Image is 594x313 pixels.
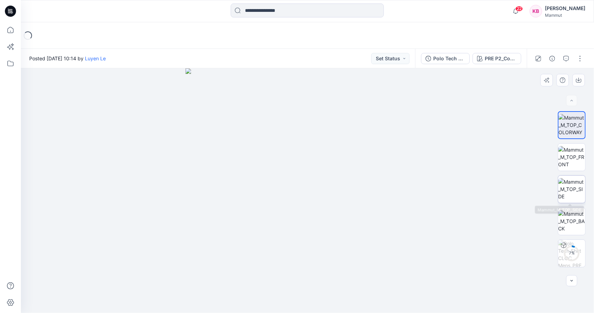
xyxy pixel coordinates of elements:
div: KB [530,5,542,17]
div: PRE P2_Comment [485,55,517,62]
button: Polo Tech Shirt CLOC Mens_PRE P2 [421,53,470,64]
button: PRE P2_Comment [473,53,521,64]
img: Mammut_M_TOP_FRONT [558,146,585,168]
button: Details [547,53,558,64]
img: Mammut_M_TOP_BACK [558,210,585,232]
img: Mammut_M_TOP_COLORWAY [559,114,585,136]
div: [PERSON_NAME] [545,4,585,13]
div: Polo Tech Shirt CLOC Mens_PRE P2 [433,55,465,62]
a: Luyen Le [85,55,106,61]
span: 22 [515,6,523,12]
span: Posted [DATE] 10:14 by [29,55,106,62]
div: Mammut [545,13,585,18]
img: eyJhbGciOiJIUzI1NiIsImtpZCI6IjAiLCJzbHQiOiJzZXMiLCJ0eXAiOiJKV1QifQ.eyJkYXRhIjp7InR5cGUiOiJzdG9yYW... [185,68,430,313]
div: 7 % [563,250,580,256]
img: Mammut_M_TOP_SIDE [558,178,585,200]
img: Polo Tech Shirt CLOC Mens_PRE P2 PRE P2_Comment [558,240,585,267]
